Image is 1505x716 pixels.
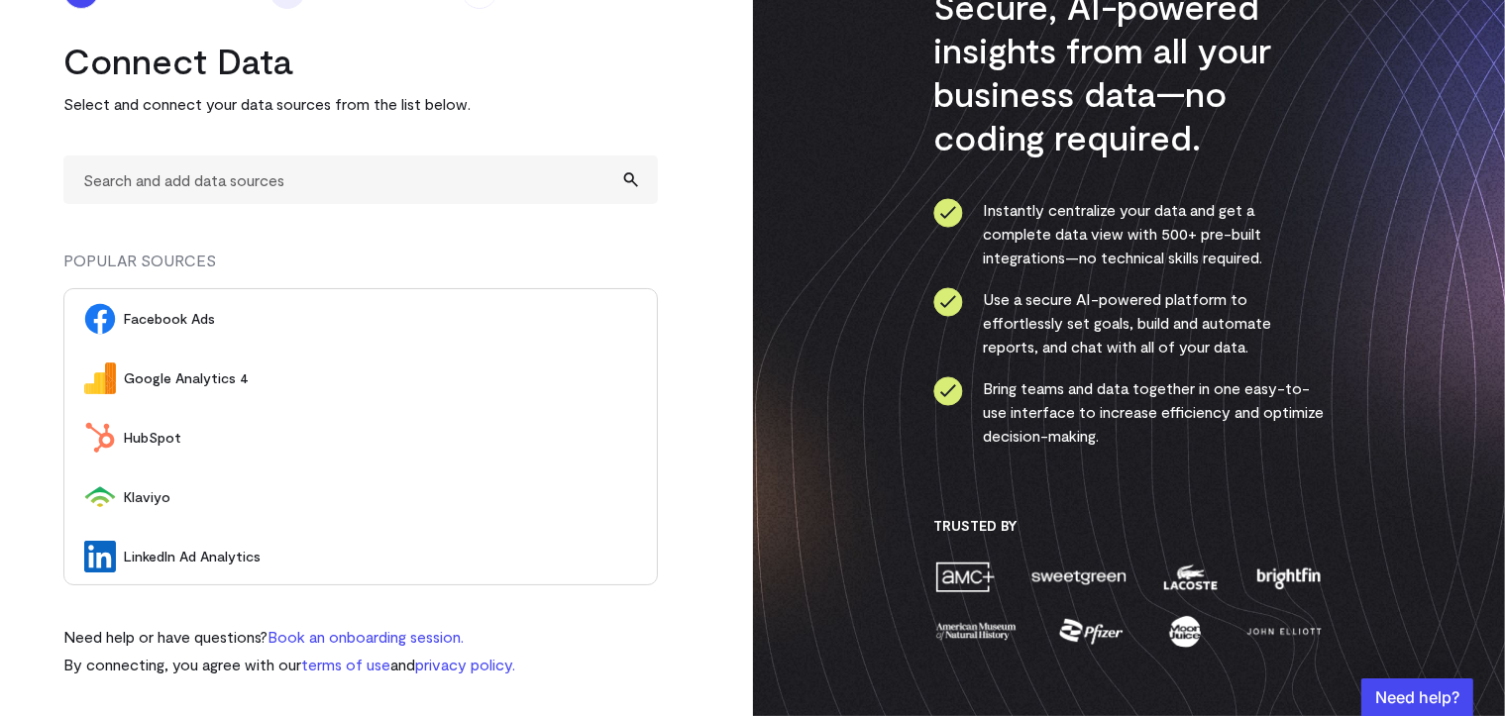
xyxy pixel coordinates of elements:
a: Book an onboarding session. [268,627,464,646]
img: sweetgreen-1d1fb32c.png [1029,560,1129,594]
h3: Trusted By [933,517,1325,535]
span: LinkedIn Ad Analytics [124,547,637,566]
li: Instantly centralize your data and get a complete data view with 500+ pre-built integrations—no t... [933,198,1325,269]
span: Klaviyo [124,487,637,507]
div: POPULAR SOURCES [63,249,658,288]
img: moon-juice-c312e729.png [1165,614,1205,649]
img: Facebook Ads [84,303,116,335]
img: lacoste-7a6b0538.png [1161,560,1220,594]
span: Google Analytics 4 [124,368,637,388]
a: privacy policy. [415,655,515,673]
img: amc-0b11a8f1.png [933,560,997,594]
img: Klaviyo [84,481,116,513]
img: HubSpot [84,422,116,454]
h2: Connect Data [63,39,658,82]
img: brightfin-a251e171.png [1252,560,1324,594]
img: john-elliott-25751c40.png [1243,614,1324,649]
li: Bring teams and data together in one easy-to-use interface to increase efficiency and optimize de... [933,376,1325,448]
a: terms of use [301,655,390,673]
img: ico-check-circle-4b19435c.svg [933,287,963,317]
p: Need help or have questions? [63,625,515,649]
img: Google Analytics 4 [84,362,116,394]
p: Select and connect your data sources from the list below. [63,92,658,116]
span: HubSpot [124,428,637,448]
p: By connecting, you agree with our and [63,653,515,676]
img: LinkedIn Ad Analytics [84,541,116,572]
span: Facebook Ads [124,309,637,329]
img: pfizer-e137f5fc.png [1057,614,1126,649]
img: ico-check-circle-4b19435c.svg [933,376,963,406]
input: Search and add data sources [63,155,658,204]
img: ico-check-circle-4b19435c.svg [933,198,963,228]
li: Use a secure AI-powered platform to effortlessly set goals, build and automate reports, and chat ... [933,287,1325,358]
img: amnh-5afada46.png [933,614,1019,649]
